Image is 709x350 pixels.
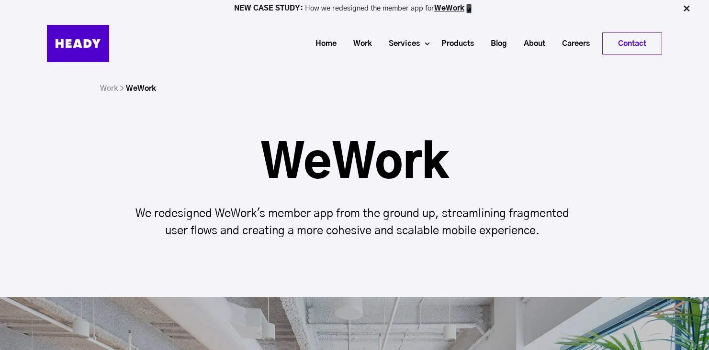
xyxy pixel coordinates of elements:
[4,4,705,13] p: How we redesigned the member app for
[603,33,662,55] a: Contact
[234,5,305,12] strong: NEW CASE STUDY:
[127,141,583,187] h1: WeWork
[47,25,109,62] img: Heady_Logo_Web-01 (1)
[682,4,691,13] img: Close Bar
[127,205,583,240] p: We redesigned WeWork's member app from the ground up, streamlining fragmented user flows and crea...
[429,35,479,53] a: Products
[434,5,464,12] a: WeWork
[512,35,550,53] a: About
[119,32,662,55] div: Navigation Menu
[377,35,425,53] a: Services
[126,81,156,96] li: WeWork
[464,4,474,13] img: app emoji
[550,35,595,53] a: Careers
[100,85,124,92] a: Work >
[304,35,341,53] a: Home
[341,35,377,53] a: Work
[479,35,512,53] a: Blog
